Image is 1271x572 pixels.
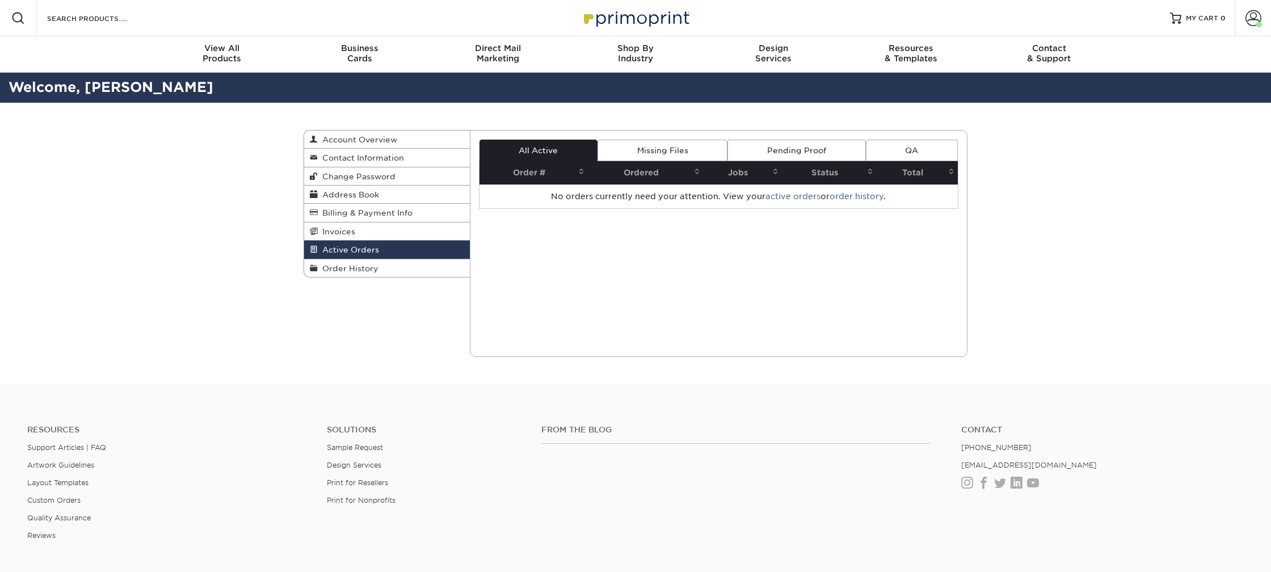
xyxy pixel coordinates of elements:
[866,140,958,161] a: QA
[27,478,89,487] a: Layout Templates
[842,43,980,64] div: & Templates
[318,153,404,162] span: Contact Information
[479,161,588,184] th: Order #
[961,461,1097,469] a: [EMAIL_ADDRESS][DOMAIN_NAME]
[304,167,470,186] a: Change Password
[1186,14,1218,23] span: MY CART
[304,149,470,167] a: Contact Information
[27,496,81,504] a: Custom Orders
[318,190,379,199] span: Address Book
[318,172,395,181] span: Change Password
[727,140,865,161] a: Pending Proof
[327,443,383,452] a: Sample Request
[704,161,782,184] th: Jobs
[479,140,597,161] a: All Active
[429,43,567,53] span: Direct Mail
[153,36,291,73] a: View AllProducts
[429,36,567,73] a: Direct MailMarketing
[291,36,429,73] a: BusinessCards
[961,425,1244,435] a: Contact
[27,425,310,435] h4: Resources
[877,161,958,184] th: Total
[980,43,1118,53] span: Contact
[704,43,842,53] span: Design
[327,461,381,469] a: Design Services
[27,461,94,469] a: Artwork Guidelines
[961,443,1032,452] a: [PHONE_NUMBER]
[304,222,470,241] a: Invoices
[980,43,1118,64] div: & Support
[597,140,727,161] a: Missing Files
[704,36,842,73] a: DesignServices
[327,425,524,435] h4: Solutions
[291,43,429,64] div: Cards
[46,11,157,25] input: SEARCH PRODUCTS.....
[318,245,379,254] span: Active Orders
[567,36,705,73] a: Shop ByIndustry
[304,131,470,149] a: Account Overview
[318,264,378,273] span: Order History
[153,43,291,53] span: View All
[304,259,470,277] a: Order History
[1221,14,1226,22] span: 0
[704,43,842,64] div: Services
[782,161,877,184] th: Status
[327,496,395,504] a: Print for Nonprofits
[304,186,470,204] a: Address Book
[980,36,1118,73] a: Contact& Support
[541,425,931,435] h4: From the Blog
[27,443,106,452] a: Support Articles | FAQ
[830,192,883,201] a: order history
[27,514,91,522] a: Quality Assurance
[291,43,429,53] span: Business
[429,43,567,64] div: Marketing
[318,208,413,217] span: Billing & Payment Info
[318,227,355,236] span: Invoices
[842,36,980,73] a: Resources& Templates
[567,43,705,64] div: Industry
[567,43,705,53] span: Shop By
[765,192,820,201] a: active orders
[479,184,958,208] td: No orders currently need your attention. View your or .
[153,43,291,64] div: Products
[588,161,704,184] th: Ordered
[27,531,56,540] a: Reviews
[304,204,470,222] a: Billing & Payment Info
[304,241,470,259] a: Active Orders
[327,478,388,487] a: Print for Resellers
[318,135,397,144] span: Account Overview
[579,6,692,30] img: Primoprint
[842,43,980,53] span: Resources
